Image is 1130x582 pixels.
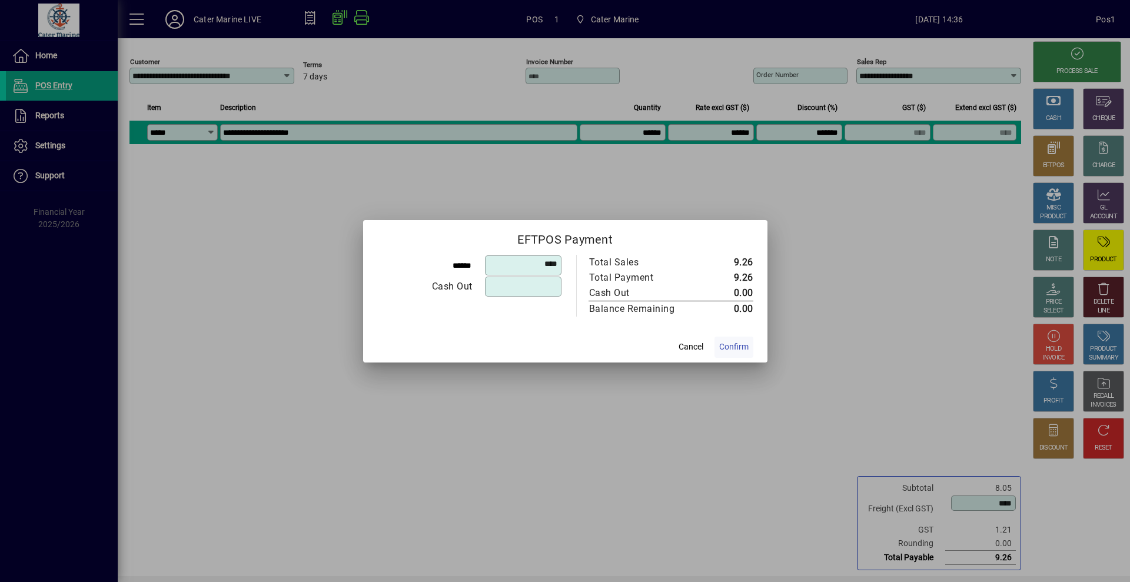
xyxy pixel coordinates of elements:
span: Confirm [719,341,749,353]
div: Cash Out [378,280,473,294]
td: 9.26 [700,270,753,285]
td: Total Sales [589,255,700,270]
td: 0.00 [700,285,753,301]
span: Cancel [679,341,703,353]
td: Total Payment [589,270,700,285]
h2: EFTPOS Payment [363,220,767,254]
button: Cancel [672,337,710,358]
div: Cash Out [589,286,688,300]
td: 9.26 [700,255,753,270]
div: Balance Remaining [589,302,688,316]
button: Confirm [714,337,753,358]
td: 0.00 [700,301,753,317]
